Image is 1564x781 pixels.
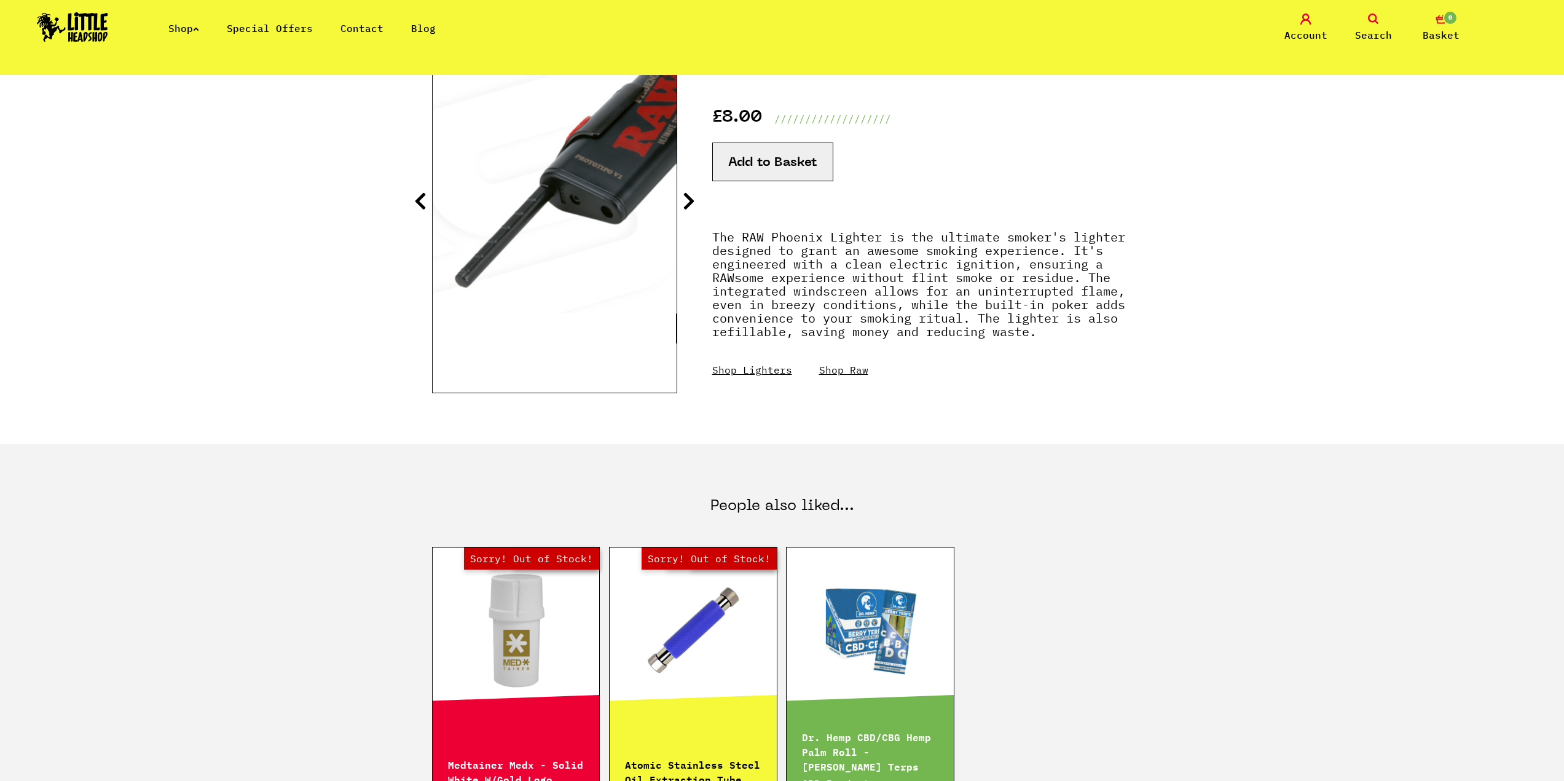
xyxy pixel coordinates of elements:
[1355,28,1392,42] span: Search
[712,143,833,181] button: Add to Basket
[1443,10,1458,25] span: 0
[1423,28,1460,42] span: Basket
[712,364,792,376] a: Shop Lighters
[1284,28,1327,42] span: Account
[433,39,677,343] img: RAW Phoenix Lighter image 3
[712,111,762,126] p: £8.00
[168,22,199,34] a: Shop
[464,547,599,570] span: Sorry! Out of Stock!
[774,111,891,126] p: ///////////////////
[227,22,313,34] a: Special Offers
[819,364,868,376] a: Shop Raw
[433,569,600,692] a: Out of Stock Hurry! Low Stock Sorry! Out of Stock!
[1410,14,1472,42] a: 0 Basket
[1343,14,1404,42] a: Search
[37,12,108,42] img: Little Head Shop Logo
[411,22,436,34] a: Blog
[340,22,383,34] a: Contact
[642,547,777,570] span: Sorry! Out of Stock!
[610,569,777,692] a: Out of Stock Hurry! Low Stock Sorry! Out of Stock!
[712,230,1133,351] p: The RAW Phoenix Lighter is the ultimate smoker's lighter designed to grant an awesome smoking exp...
[802,729,938,773] p: Dr. Hemp CBD/CBG Hemp Palm Roll - [PERSON_NAME] Terps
